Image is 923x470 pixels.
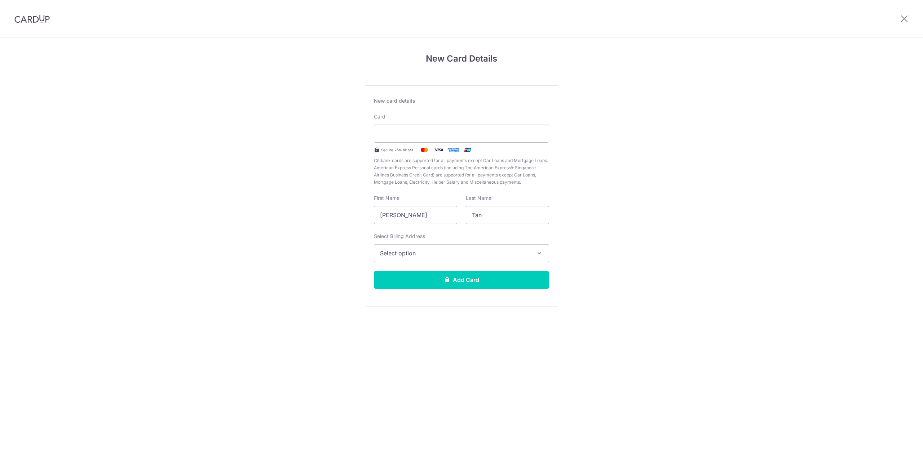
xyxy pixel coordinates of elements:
img: .alt.amex [446,146,460,154]
label: Last Name [466,194,491,202]
span: Secure 256-bit SSL [381,147,414,153]
span: Select option [380,249,530,258]
img: Mastercard [417,146,432,154]
h4: New Card Details [365,52,558,65]
input: Cardholder Last Name [466,206,549,224]
label: First Name [374,194,399,202]
div: New card details [374,97,549,104]
label: Select Billing Address [374,233,425,240]
iframe: Opens a widget where you can find more information [877,448,916,466]
label: Card [374,113,385,120]
button: Select option [374,244,549,262]
button: Add Card [374,271,549,289]
iframe: Secure card payment input frame [380,129,543,138]
input: Cardholder First Name [374,206,457,224]
img: .alt.unionpay [460,146,475,154]
span: Citibank cards are supported for all payments except Car Loans and Mortgage Loans. American Expre... [374,157,549,186]
img: CardUp [14,14,50,23]
img: Visa [432,146,446,154]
